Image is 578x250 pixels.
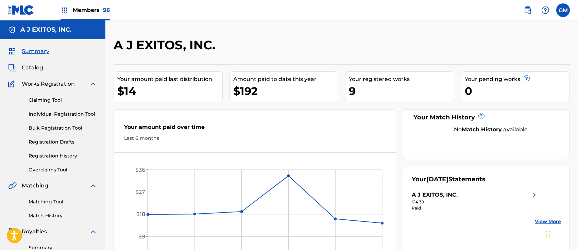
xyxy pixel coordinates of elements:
[22,47,49,55] span: Summary
[29,166,97,173] a: Overclaims Tool
[114,37,219,53] h2: A J EXITOS, INC.
[124,123,386,135] div: Your amount paid over time
[412,191,539,211] a: A J EXITOS, INC.right chevron icon$14.39Paid
[8,182,17,190] img: Matching
[8,64,16,72] img: Catalog
[233,83,338,99] div: $192
[462,126,502,133] strong: Match History
[541,6,549,14] img: help
[61,6,69,14] img: Top Rightsholders
[89,80,97,88] img: expand
[138,233,145,240] tspan: $9
[22,182,48,190] span: Matching
[22,80,75,88] span: Works Registration
[29,138,97,146] a: Registration Drafts
[559,156,578,211] iframe: Resource Center
[103,7,110,13] span: 96
[544,217,578,250] iframe: Chat Widget
[8,228,16,236] img: Royalties
[521,3,534,17] a: Public Search
[8,26,16,34] img: Accounts
[29,212,97,219] a: Match History
[8,47,16,55] img: Summary
[535,218,561,225] a: View More
[20,26,72,34] h5: A J EXITOS, INC.
[8,47,49,55] a: SummarySummary
[73,6,110,14] span: Members
[412,205,539,211] div: Paid
[556,3,570,17] div: User Menu
[89,182,97,190] img: expand
[349,83,454,99] div: 9
[349,75,454,83] div: Your registered works
[8,64,43,72] a: CatalogCatalog
[22,64,43,72] span: Catalog
[465,75,570,83] div: Your pending works
[233,75,338,83] div: Amount paid to date this year
[117,83,222,99] div: $14
[412,199,539,205] div: $14.39
[412,175,486,184] div: Your Statements
[29,198,97,205] a: Matching Tool
[546,224,550,245] div: Drag
[124,135,386,142] div: Last 6 months
[29,97,97,104] a: Claiming Tool
[29,111,97,118] a: Individual Registration Tool
[412,113,561,122] div: Your Match History
[117,75,222,83] div: Your amount paid last distribution
[530,191,539,199] img: right chevron icon
[465,83,570,99] div: 0
[479,113,484,119] span: ?
[412,191,458,199] div: A J EXITOS, INC.
[29,152,97,160] a: Registration History
[22,228,47,236] span: Royalties
[136,211,145,218] tspan: $18
[8,80,17,88] img: Works Registration
[426,176,448,183] span: [DATE]
[29,124,97,132] a: Bulk Registration Tool
[135,167,145,173] tspan: $36
[539,3,552,17] div: Help
[135,189,145,195] tspan: $27
[8,5,34,15] img: MLC Logo
[420,126,561,134] div: No available
[524,76,529,81] span: ?
[89,228,97,236] img: expand
[524,6,532,14] img: search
